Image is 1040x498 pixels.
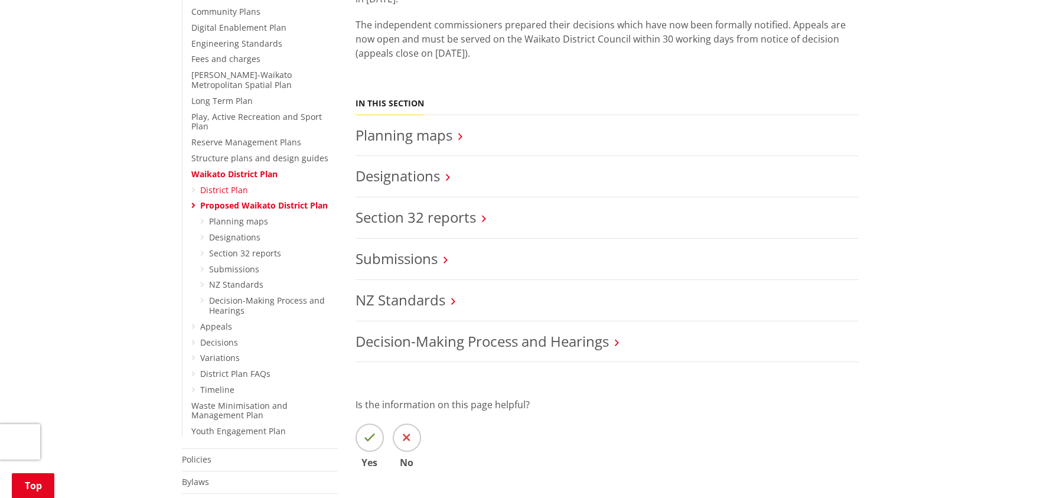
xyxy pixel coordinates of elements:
a: Designations [209,232,260,243]
a: NZ Standards [209,279,263,290]
a: Planning maps [209,216,268,227]
a: Youth Engagement Plan [191,425,286,437]
a: Play, Active Recreation and Sport Plan [191,111,322,132]
a: Submissions [209,263,259,275]
a: Community Plans [191,6,260,17]
a: Bylaws [182,476,209,487]
a: Long Term Plan [191,95,253,106]
a: Planning maps [356,125,452,145]
a: [PERSON_NAME]-Waikato Metropolitan Spatial Plan [191,69,292,90]
a: Decisions [200,337,238,348]
span: Yes [356,458,384,467]
a: Submissions [356,249,438,268]
a: Section 32 reports [356,207,476,227]
a: Waste Minimisation and Management Plan [191,400,288,421]
a: Policies [182,454,211,465]
a: Engineering Standards [191,38,282,49]
h5: In this section [356,99,424,109]
a: Fees and charges [191,53,260,64]
span: No [393,458,421,467]
a: Proposed Waikato District Plan [200,200,328,211]
a: Variations [200,352,240,363]
p: The independent commissioners prepared their decisions which have now been formally notified. App... [356,18,859,60]
a: Section 32 reports [209,248,281,259]
p: Is the information on this page helpful? [356,398,859,412]
iframe: Messenger Launcher [986,448,1028,491]
a: Decision-Making Process and Hearings [356,331,609,351]
a: Top [12,473,54,498]
a: Timeline [200,384,234,395]
a: Decision-Making Process and Hearings [209,295,325,316]
a: District Plan FAQs [200,368,270,379]
a: NZ Standards [356,290,445,310]
a: Designations [356,166,440,185]
a: Waikato District Plan [191,168,278,180]
a: Appeals [200,321,232,332]
a: District Plan [200,184,248,196]
a: Digital Enablement Plan [191,22,286,33]
a: Structure plans and design guides [191,152,328,164]
a: Reserve Management Plans [191,136,301,148]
